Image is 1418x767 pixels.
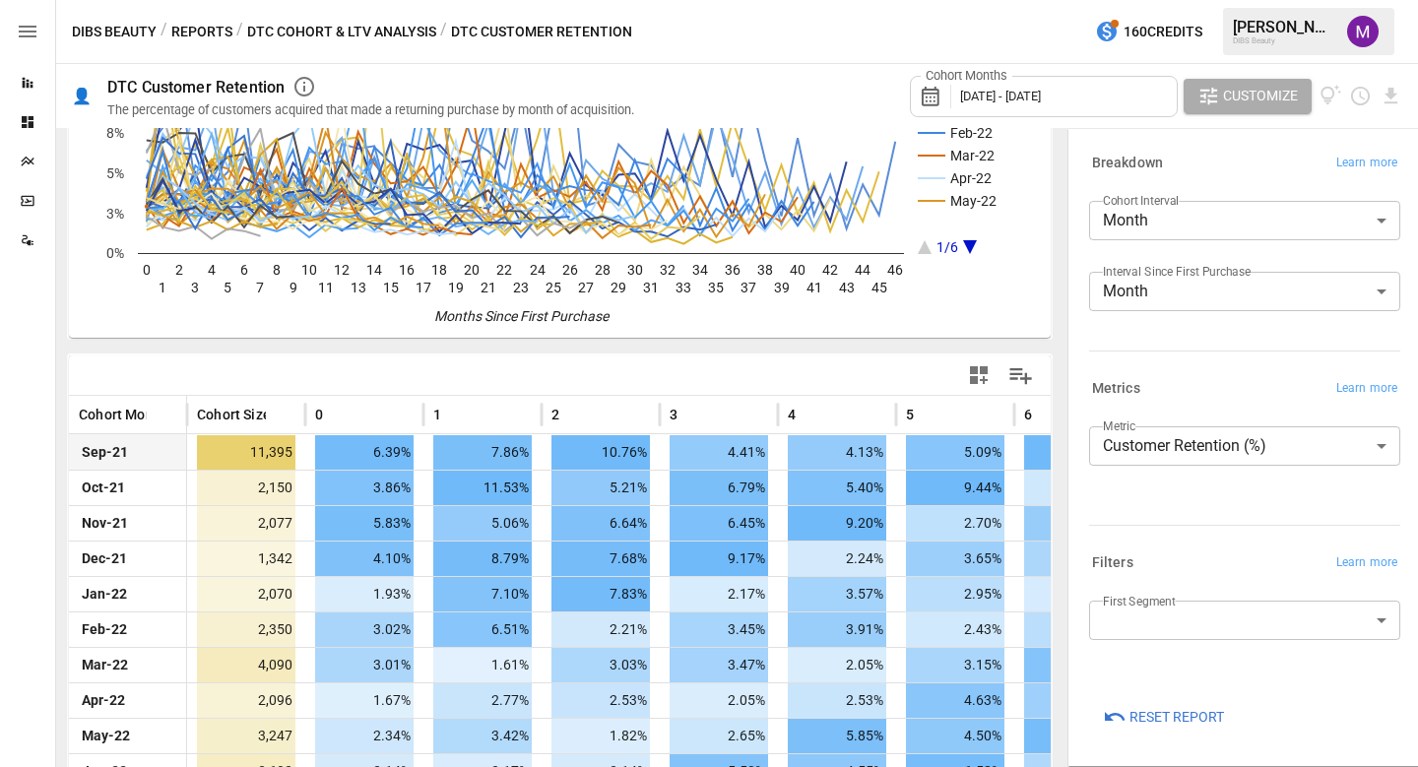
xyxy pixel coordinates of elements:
[1024,648,1123,682] span: 5.38%
[660,262,676,278] text: 32
[551,683,650,718] span: 2.53%
[72,87,92,105] div: 👤
[887,262,903,278] text: 46
[1184,79,1312,114] button: Customize
[315,577,414,611] span: 1.93%
[433,577,532,611] span: 7.10%
[236,20,243,44] div: /
[256,280,264,295] text: 7
[197,471,295,505] span: 2,150
[1089,426,1400,466] div: Customer Retention (%)
[670,683,768,718] span: 2.05%
[1129,705,1224,730] span: Reset Report
[247,20,436,44] button: DTC Cohort & LTV Analysis
[757,262,773,278] text: 38
[551,435,650,470] span: 10.76%
[175,262,183,278] text: 2
[433,542,532,576] span: 8.79%
[197,577,295,611] span: 2,070
[551,471,650,505] span: 5.21%
[551,506,650,541] span: 6.64%
[916,401,943,428] button: Sort
[1089,699,1238,735] button: Reset Report
[906,719,1004,753] span: 4.50%
[107,102,634,117] div: The percentage of customers acquired that made a returning purchase by month of acquisition.
[1087,14,1210,50] button: 160Credits
[197,683,295,718] span: 2,096
[431,262,447,278] text: 18
[788,506,886,541] span: 9.20%
[513,280,529,295] text: 23
[839,280,855,295] text: 43
[530,262,546,278] text: 24
[1380,85,1402,107] button: Download report
[79,683,128,718] span: Apr-22
[788,612,886,647] span: 3.91%
[315,471,414,505] span: 3.86%
[106,165,124,181] text: 5%
[906,648,1004,682] span: 3.15%
[871,280,887,295] text: 45
[788,719,886,753] span: 5.85%
[161,20,167,44] div: /
[627,262,643,278] text: 30
[79,506,131,541] span: Nov-21
[546,280,561,295] text: 25
[301,262,317,278] text: 10
[906,577,1004,611] span: 2.95%
[670,577,768,611] span: 2.17%
[434,308,611,324] text: Months Since First Purchase
[906,542,1004,576] span: 3.65%
[433,435,532,470] span: 7.86%
[1024,683,1123,718] span: 3.67%
[936,239,958,255] text: 1/6
[1336,553,1397,573] span: Learn more
[464,262,480,278] text: 20
[906,435,1004,470] span: 5.09%
[79,577,130,611] span: Jan-22
[383,280,399,295] text: 15
[670,719,768,753] span: 2.65%
[806,280,822,295] text: 41
[1320,79,1342,114] button: View documentation
[578,280,594,295] text: 27
[149,401,176,428] button: Sort
[950,170,992,186] text: Apr-22
[906,683,1004,718] span: 4.63%
[708,280,724,295] text: 35
[1347,16,1379,47] img: Mindy Luong
[1024,542,1123,576] span: 3.20%
[315,648,414,682] span: 3.01%
[79,405,166,424] span: Cohort Month
[788,405,796,424] span: 4
[790,262,806,278] text: 40
[999,353,1043,398] button: Manage Columns
[551,542,650,576] span: 7.68%
[1349,85,1372,107] button: Schedule report
[290,280,297,295] text: 9
[315,612,414,647] span: 3.02%
[670,506,768,541] span: 6.45%
[906,405,914,424] span: 5
[79,542,130,576] span: Dec-21
[1024,612,1123,647] span: 2.85%
[670,435,768,470] span: 4.41%
[1024,577,1123,611] span: 1.93%
[366,262,382,278] text: 14
[197,506,295,541] span: 2,077
[1034,401,1062,428] button: Sort
[774,280,790,295] text: 39
[788,471,886,505] span: 5.40%
[399,262,415,278] text: 16
[79,719,133,753] span: May-22
[906,612,1004,647] span: 2.43%
[1103,417,1135,434] label: Metric
[159,280,166,295] text: 1
[725,262,741,278] text: 36
[79,471,128,505] span: Oct-21
[315,435,414,470] span: 6.39%
[906,506,1004,541] span: 2.70%
[611,280,626,295] text: 29
[788,542,886,576] span: 2.24%
[643,280,659,295] text: 31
